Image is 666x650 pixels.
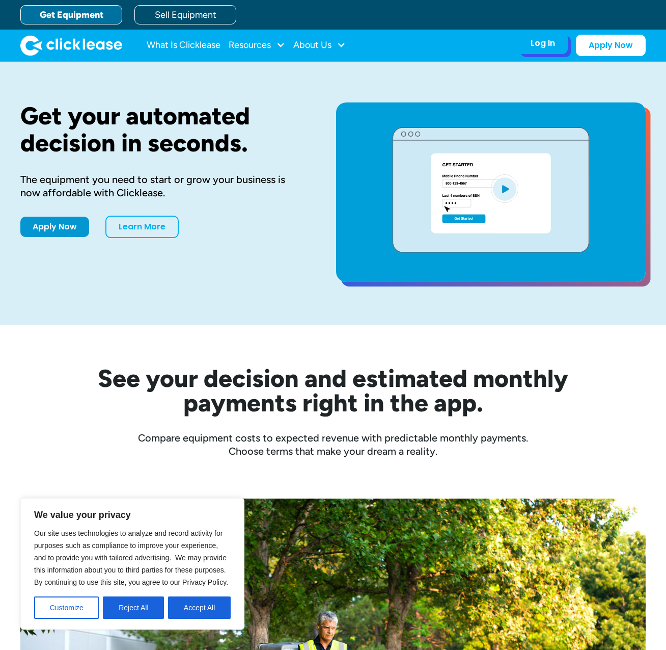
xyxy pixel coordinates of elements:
a: Apply Now [576,35,646,56]
a: open lightbox [336,102,646,282]
button: Accept All [168,596,231,619]
a: Learn More [105,216,179,238]
button: Reject All [103,596,164,619]
a: Get Equipment [20,5,122,24]
div: Resources [229,35,285,56]
a: Apply Now [20,217,89,237]
img: Clicklease logo [20,35,122,56]
div: Compare equipment costs to expected revenue with predictable monthly payments. Choose terms that ... [20,431,646,458]
h2: See your decision and estimated monthly payments right in the app. [48,366,618,415]
div: About Us [293,35,346,56]
div: Log In [531,38,555,48]
p: We value your privacy [34,509,231,521]
a: What Is Clicklease [147,35,220,56]
div: We value your privacy [20,498,244,630]
h1: Get your automated decision in seconds. [20,102,303,157]
a: Sell Equipment [134,5,236,24]
a: home [20,35,122,56]
div: The equipment you need to start or grow your business is now affordable with Clicklease. [20,173,303,199]
button: Customize [34,596,99,619]
span: Our site uses technologies to analyze and record activity for purposes such as compliance to impr... [34,529,228,586]
img: Blue play button logo on a light blue circular background [491,174,518,203]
